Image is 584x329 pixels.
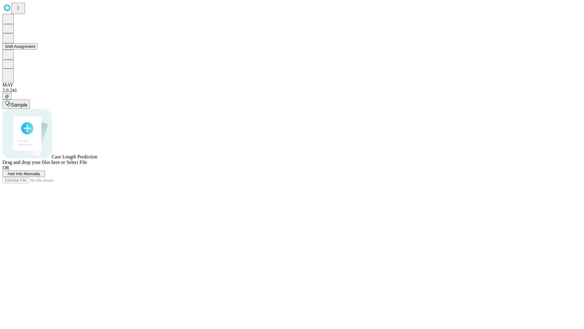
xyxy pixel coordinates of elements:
[2,171,45,177] button: Add Info Manually
[11,102,27,108] span: Sample
[52,154,97,159] span: Case Length Prediction
[2,100,30,109] button: Sample
[2,82,582,88] div: MAY
[8,172,40,176] span: Add Info Manually
[2,165,9,170] span: OR
[5,94,9,99] span: @
[2,43,37,50] button: Shift Assignment
[66,160,87,165] span: Select File
[2,160,65,165] span: Drag and drop your files here or
[2,88,582,93] div: 2.0.241
[2,93,12,100] button: @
